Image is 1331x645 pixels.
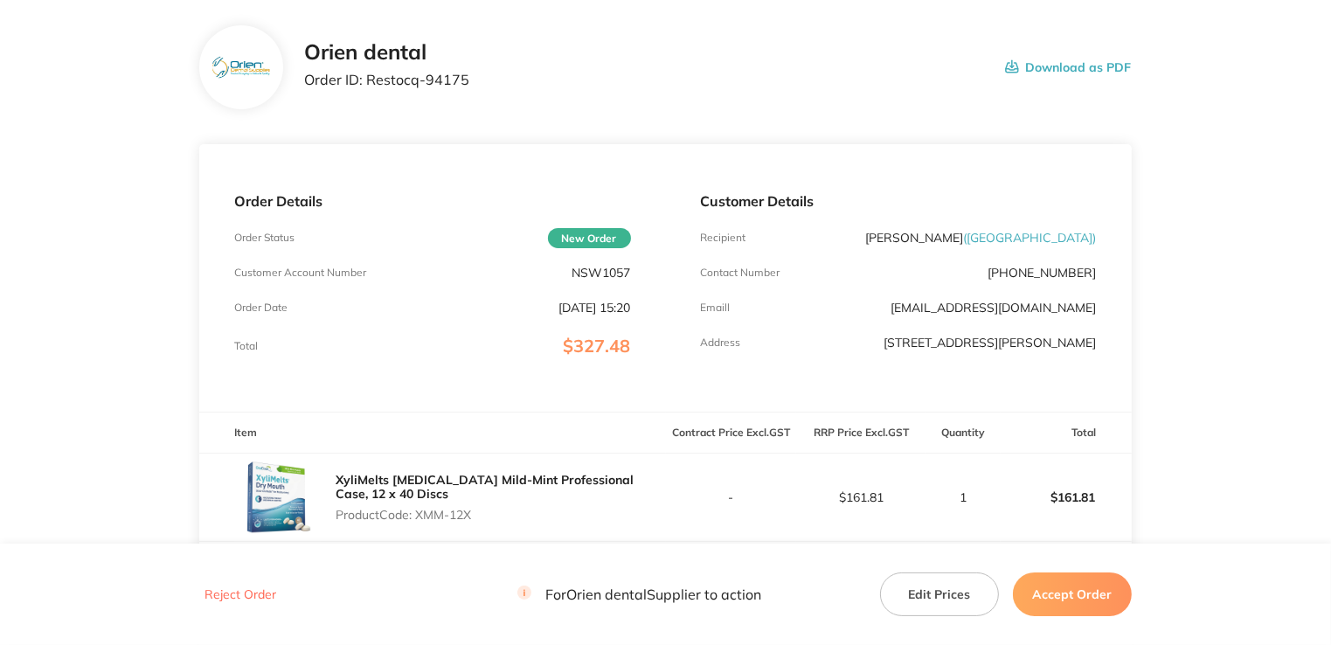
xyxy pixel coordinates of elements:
p: Address [701,336,741,349]
p: [STREET_ADDRESS][PERSON_NAME] [884,336,1097,350]
th: Contract Price Excl. GST [666,413,796,454]
span: ( [GEOGRAPHIC_DATA] ) [964,230,1097,246]
a: [EMAIL_ADDRESS][DOMAIN_NAME] [891,300,1097,316]
p: Product Code: XMM-12X [336,508,665,522]
p: [PERSON_NAME] [866,231,1097,245]
th: RRP Price Excl. GST [796,413,926,454]
p: $161.81 [1002,476,1130,518]
button: Reject Order [199,587,281,603]
a: XyliMelts [MEDICAL_DATA] Mild-Mint Professional Case, 12 x 40 Discs [336,472,634,502]
img: eTEwcnBkag [213,57,270,79]
span: $327.48 [564,335,631,357]
p: Total [234,340,258,352]
p: Order ID: Restocq- 94175 [304,72,469,87]
p: Customer Account Number [234,267,366,279]
button: Download as PDF [1005,40,1132,94]
p: Order Details [234,193,630,209]
button: Edit Prices [880,572,999,616]
img: c2o3ZXE0eg [234,542,322,629]
p: Recipient [701,232,746,244]
p: 1 [927,490,1000,504]
p: Order Date [234,302,288,314]
button: Accept Order [1013,572,1132,616]
p: Customer Details [701,193,1097,209]
p: Emaill [701,302,731,314]
p: - [667,490,795,504]
p: For Orien dental Supplier to action [517,586,761,603]
span: New Order [548,228,631,248]
p: NSW1057 [572,266,631,280]
p: Contact Number [701,267,780,279]
th: Total [1001,413,1131,454]
th: Quantity [926,413,1001,454]
p: $161.81 [797,490,925,504]
img: NG5hOG5vaw [234,454,322,541]
h2: Orien dental [304,40,469,65]
th: Item [199,413,665,454]
p: [DATE] 15:20 [559,301,631,315]
p: Order Status [234,232,295,244]
p: [PHONE_NUMBER] [988,266,1097,280]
